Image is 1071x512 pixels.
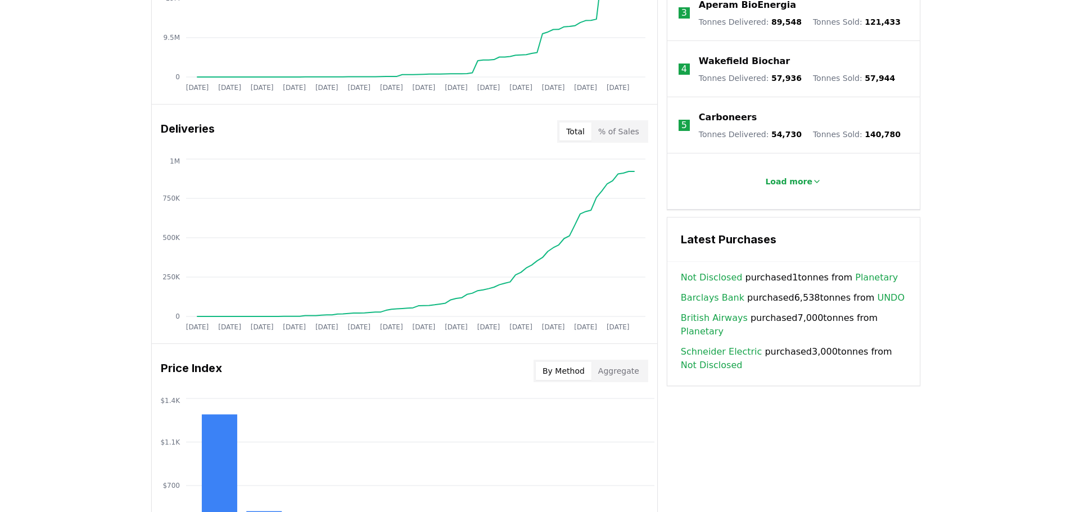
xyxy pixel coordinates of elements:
[445,323,468,331] tspan: [DATE]
[477,84,500,92] tspan: [DATE]
[606,323,629,331] tspan: [DATE]
[681,291,744,305] a: Barclays Bank
[477,323,500,331] tspan: [DATE]
[162,234,180,242] tspan: 500K
[509,84,532,92] tspan: [DATE]
[591,123,646,141] button: % of Sales
[699,16,802,28] p: Tonnes Delivered :
[347,84,370,92] tspan: [DATE]
[681,231,906,248] h3: Latest Purchases
[606,84,629,92] tspan: [DATE]
[541,323,564,331] tspan: [DATE]
[681,271,898,284] span: purchased 1 tonnes from
[380,323,403,331] tspan: [DATE]
[541,84,564,92] tspan: [DATE]
[681,345,906,372] span: purchased 3,000 tonnes from
[699,111,757,124] a: Carboneers
[681,311,906,338] span: purchased 7,000 tonnes from
[771,130,802,139] span: 54,730
[699,55,790,68] a: Wakefield Biochar
[813,129,901,140] p: Tonnes Sold :
[574,84,597,92] tspan: [DATE]
[699,73,802,84] p: Tonnes Delivered :
[380,84,403,92] tspan: [DATE]
[163,34,179,42] tspan: 9.5M
[756,170,830,193] button: Load more
[681,119,687,132] p: 5
[161,360,222,382] h3: Price Index
[681,359,743,372] a: Not Disclosed
[218,323,241,331] tspan: [DATE]
[160,438,180,446] tspan: $1.1K
[509,323,532,331] tspan: [DATE]
[681,291,905,305] span: purchased 6,538 tonnes from
[865,130,901,139] span: 140,780
[681,325,724,338] a: Planetary
[250,323,273,331] tspan: [DATE]
[865,74,895,83] span: 57,944
[186,323,209,331] tspan: [DATE]
[681,6,687,20] p: 3
[681,345,762,359] a: Schneider Electric
[412,84,435,92] tspan: [DATE]
[218,84,241,92] tspan: [DATE]
[283,84,306,92] tspan: [DATE]
[536,362,591,380] button: By Method
[591,362,646,380] button: Aggregate
[283,323,306,331] tspan: [DATE]
[160,397,180,405] tspan: $1.4K
[771,17,802,26] span: 89,548
[681,311,748,325] a: British Airways
[412,323,435,331] tspan: [DATE]
[855,271,898,284] a: Planetary
[162,273,180,281] tspan: 250K
[186,84,209,92] tspan: [DATE]
[162,194,180,202] tspan: 750K
[699,129,802,140] p: Tonnes Delivered :
[877,291,905,305] a: UNDO
[865,17,901,26] span: 121,433
[681,271,743,284] a: Not Disclosed
[574,323,597,331] tspan: [DATE]
[315,84,338,92] tspan: [DATE]
[771,74,802,83] span: 57,936
[765,176,812,187] p: Load more
[250,84,273,92] tspan: [DATE]
[170,157,180,165] tspan: 1M
[162,482,180,490] tspan: $700
[559,123,591,141] button: Total
[315,323,338,331] tspan: [DATE]
[813,73,895,84] p: Tonnes Sold :
[347,323,370,331] tspan: [DATE]
[681,62,687,76] p: 4
[813,16,901,28] p: Tonnes Sold :
[445,84,468,92] tspan: [DATE]
[175,73,180,81] tspan: 0
[175,312,180,320] tspan: 0
[161,120,215,143] h3: Deliveries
